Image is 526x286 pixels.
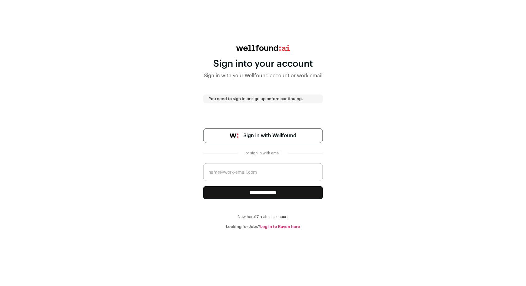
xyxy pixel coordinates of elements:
[203,58,323,70] div: Sign into your account
[203,163,323,181] input: name@work-email.com
[243,151,283,156] div: or sign in with email
[260,225,300,229] a: Log in to Raven here
[203,214,323,219] div: New here?
[236,45,290,51] img: wellfound:ai
[257,215,289,219] a: Create an account
[209,96,317,101] p: You need to sign in or sign up before continuing.
[243,132,296,139] span: Sign in with Wellfound
[203,224,323,229] div: Looking for Jobs?
[203,128,323,143] a: Sign in with Wellfound
[230,133,238,138] img: wellfound-symbol-flush-black-fb3c872781a75f747ccb3a119075da62bfe97bd399995f84a933054e44a575c4.png
[203,72,323,80] div: Sign in with your Wellfound account or work email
